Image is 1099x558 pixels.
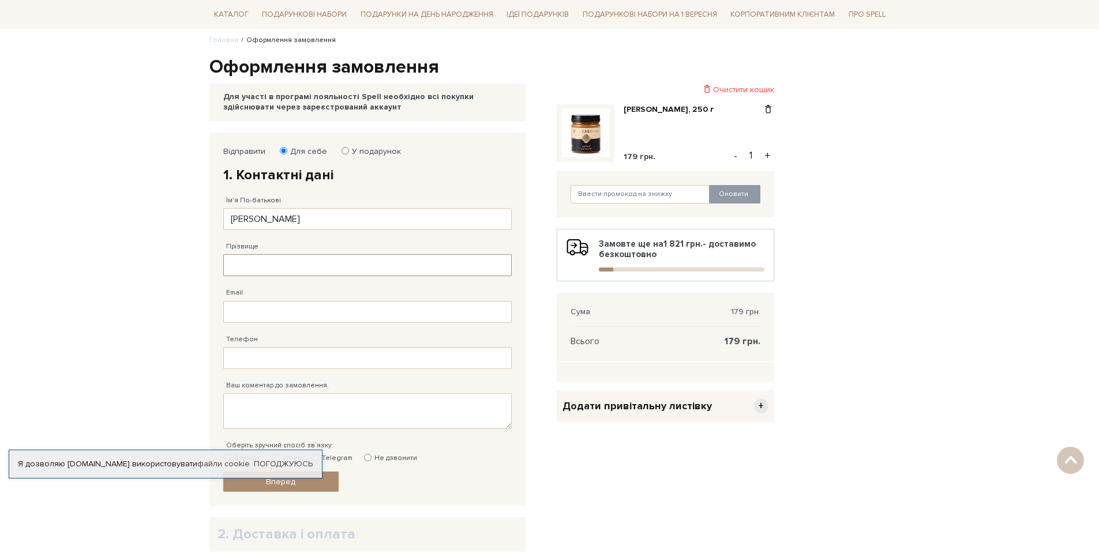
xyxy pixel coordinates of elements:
input: Не дзвонити [364,454,372,461]
a: Подарункові набори на 1 Вересня [578,5,722,24]
label: Телефон [226,334,258,345]
a: Погоджуюсь [254,459,313,469]
div: Замовте ще на - доставимо безкоштовно [567,239,764,272]
span: Вперед [266,477,295,487]
button: Оновити [709,185,760,203]
span: Всього [571,336,599,346]
label: Ім'я По-батькові [226,195,281,206]
label: Не дзвонити [364,453,417,463]
a: Подарункові набори [257,6,351,24]
a: [PERSON_NAME], 250 г [624,104,723,115]
button: + [761,147,774,164]
label: Відправити [223,146,265,157]
a: Ідеї подарунків [502,6,573,24]
img: Карамель солона, 250 г [561,109,610,157]
a: Головна [209,36,238,44]
a: Подарунки на День народження [356,6,498,24]
input: У подарунок [342,147,349,154]
span: Сума [571,307,590,317]
label: Оберіть зручний спосіб зв`язку: [226,440,333,451]
label: Для себе [283,146,327,157]
li: Оформлення замовлення [238,35,336,46]
a: файли cookie [197,459,250,469]
input: Для себе [280,147,287,154]
span: 179 грн. [731,307,760,317]
label: Ваш коментар до замовлення. [226,380,329,391]
button: - [730,147,741,164]
div: Очистити кошик [557,84,774,95]
label: Telegram [312,453,352,463]
h1: Оформлення замовлення [209,55,890,80]
span: + [754,399,768,413]
a: Корпоративним клієнтам [726,5,839,24]
span: 179 грн. [624,152,655,161]
label: У подарунок [344,146,401,157]
b: 1 821 грн. [663,239,703,249]
h2: 1. Контактні дані [223,166,512,184]
input: Ввести промокод на знижку [571,185,710,203]
h2: 2. Доставка і оплата [217,525,517,543]
div: Я дозволяю [DOMAIN_NAME] використовувати [9,459,322,469]
a: Каталог [209,6,253,24]
span: 179 грн. [725,336,760,346]
div: Для участі в програмі лояльності Spell необхідно всі покупки здійснювати через зареєстрований акк... [223,92,512,112]
span: Додати привітальну листівку [562,399,712,413]
label: Прізвище [226,242,258,252]
label: Email [226,288,243,298]
a: Про Spell [844,6,890,24]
